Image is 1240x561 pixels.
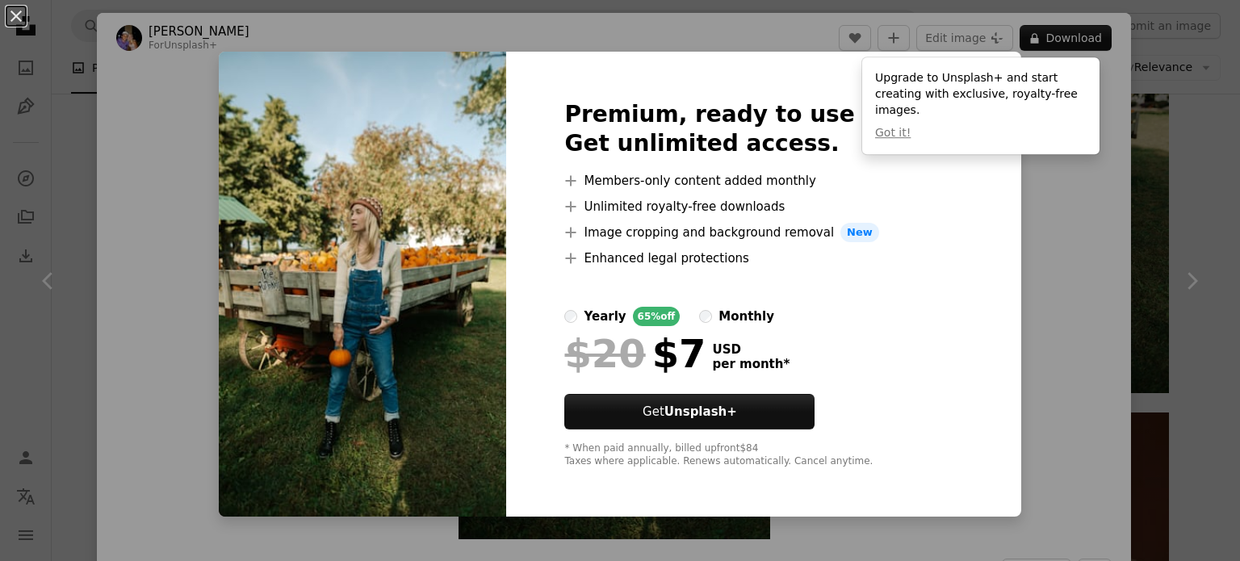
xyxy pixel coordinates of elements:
[564,223,962,242] li: Image cropping and background removal
[564,100,962,158] h2: Premium, ready to use images. Get unlimited access.
[564,310,577,323] input: yearly65%off
[584,307,626,326] div: yearly
[664,404,737,419] strong: Unsplash+
[564,333,645,375] span: $20
[712,342,790,357] span: USD
[840,223,879,242] span: New
[219,52,506,517] img: premium_photo-1695219820286-c63bcdf15485
[699,310,712,323] input: monthly
[564,197,962,216] li: Unlimited royalty-free downloads
[564,333,706,375] div: $7
[875,125,911,141] button: Got it!
[862,57,1100,154] div: Upgrade to Unsplash+ and start creating with exclusive, royalty-free images.
[564,442,962,468] div: * When paid annually, billed upfront $84 Taxes where applicable. Renews automatically. Cancel any...
[712,357,790,371] span: per month *
[564,249,962,268] li: Enhanced legal protections
[564,394,815,429] button: GetUnsplash+
[718,307,774,326] div: monthly
[633,307,681,326] div: 65% off
[564,171,962,190] li: Members-only content added monthly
